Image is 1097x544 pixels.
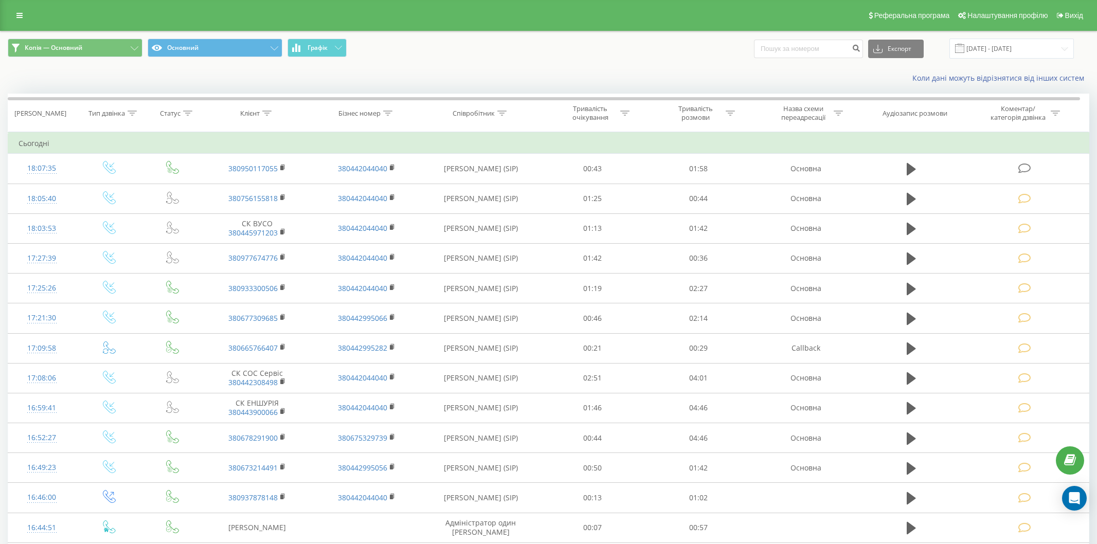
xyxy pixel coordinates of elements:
a: 380756155818 [228,193,278,203]
td: [PERSON_NAME] (SIP) [422,154,540,184]
td: [PERSON_NAME] (SIP) [422,274,540,303]
div: Тип дзвінка [88,109,125,118]
button: Копія — Основний [8,39,142,57]
td: Основна [751,303,860,333]
td: 01:42 [645,453,751,483]
td: [PERSON_NAME] (SIP) [422,423,540,453]
td: 01:46 [540,393,645,423]
a: 380678291900 [228,433,278,443]
span: Графік [308,44,328,51]
td: [PERSON_NAME] (SIP) [422,333,540,363]
div: 16:52:27 [19,428,65,448]
td: Основна [751,423,860,453]
div: 17:08:06 [19,368,65,388]
td: Callback [751,333,860,363]
div: Статус [160,109,181,118]
div: Тривалість розмови [668,104,723,122]
span: Вихід [1065,11,1083,20]
td: 04:46 [645,393,751,423]
td: 00:44 [540,423,645,453]
td: Основна [751,243,860,273]
td: 01:02 [645,483,751,513]
a: 380443900066 [228,407,278,417]
td: 01:42 [645,213,751,243]
a: 380445971203 [228,228,278,238]
td: Основна [751,184,860,213]
div: 18:03:53 [19,219,65,239]
td: 01:13 [540,213,645,243]
a: Коли дані можуть відрізнятися вiд інших систем [912,73,1089,83]
td: [PERSON_NAME] (SIP) [422,363,540,393]
a: 380442044040 [338,373,387,383]
a: 380442308498 [228,377,278,387]
div: Аудіозапис розмови [883,109,947,118]
a: 380442995056 [338,463,387,473]
div: 16:59:41 [19,398,65,418]
td: 00:50 [540,453,645,483]
a: 380442044040 [338,403,387,412]
a: 380442044040 [338,493,387,502]
input: Пошук за номером [754,40,863,58]
a: 380950117055 [228,164,278,173]
td: 02:27 [645,274,751,303]
td: Адміністратор один [PERSON_NAME] [422,513,540,542]
div: 17:27:39 [19,248,65,268]
div: [PERSON_NAME] [14,109,66,118]
td: [PERSON_NAME] (SIP) [422,243,540,273]
td: Основна [751,154,860,184]
div: 17:09:58 [19,338,65,358]
a: 380677309685 [228,313,278,323]
td: 04:46 [645,423,751,453]
a: 380442995066 [338,313,387,323]
td: [PERSON_NAME] (SIP) [422,303,540,333]
td: 00:57 [645,513,751,542]
span: Налаштування профілю [967,11,1048,20]
div: Назва схеми переадресації [776,104,831,122]
button: Графік [287,39,347,57]
div: 18:05:40 [19,189,65,209]
a: 380442044040 [338,283,387,293]
button: Експорт [868,40,924,58]
td: Основна [751,213,860,243]
div: 16:46:00 [19,487,65,507]
a: 380977674776 [228,253,278,263]
td: [PERSON_NAME] (SIP) [422,453,540,483]
td: 01:25 [540,184,645,213]
div: 17:25:26 [19,278,65,298]
td: Основна [751,393,860,423]
td: [PERSON_NAME] (SIP) [422,483,540,513]
td: 04:01 [645,363,751,393]
a: 380442044040 [338,253,387,263]
td: Основна [751,453,860,483]
td: СК СОС Сервіс [202,363,312,393]
td: 00:29 [645,333,751,363]
a: 380442995282 [338,343,387,353]
a: 380675329739 [338,433,387,443]
a: 380442044040 [338,164,387,173]
div: 16:44:51 [19,518,65,538]
td: 02:51 [540,363,645,393]
td: 01:19 [540,274,645,303]
td: Основна [751,363,860,393]
span: Копія — Основний [25,44,82,52]
div: Клієнт [240,109,260,118]
td: [PERSON_NAME] [202,513,312,542]
td: 01:42 [540,243,645,273]
td: 00:21 [540,333,645,363]
div: Бізнес номер [338,109,381,118]
td: Основна [751,274,860,303]
td: 00:13 [540,483,645,513]
td: 01:58 [645,154,751,184]
td: [PERSON_NAME] (SIP) [422,213,540,243]
a: 380442044040 [338,193,387,203]
td: 00:46 [540,303,645,333]
div: Open Intercom Messenger [1062,486,1087,511]
a: 380673214491 [228,463,278,473]
span: Реферальна програма [874,11,950,20]
td: [PERSON_NAME] (SIP) [422,184,540,213]
td: 02:14 [645,303,751,333]
td: 00:07 [540,513,645,542]
div: Тривалість очікування [563,104,618,122]
td: СК ЕНШУРІЯ [202,393,312,423]
td: Сьогодні [8,133,1089,154]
